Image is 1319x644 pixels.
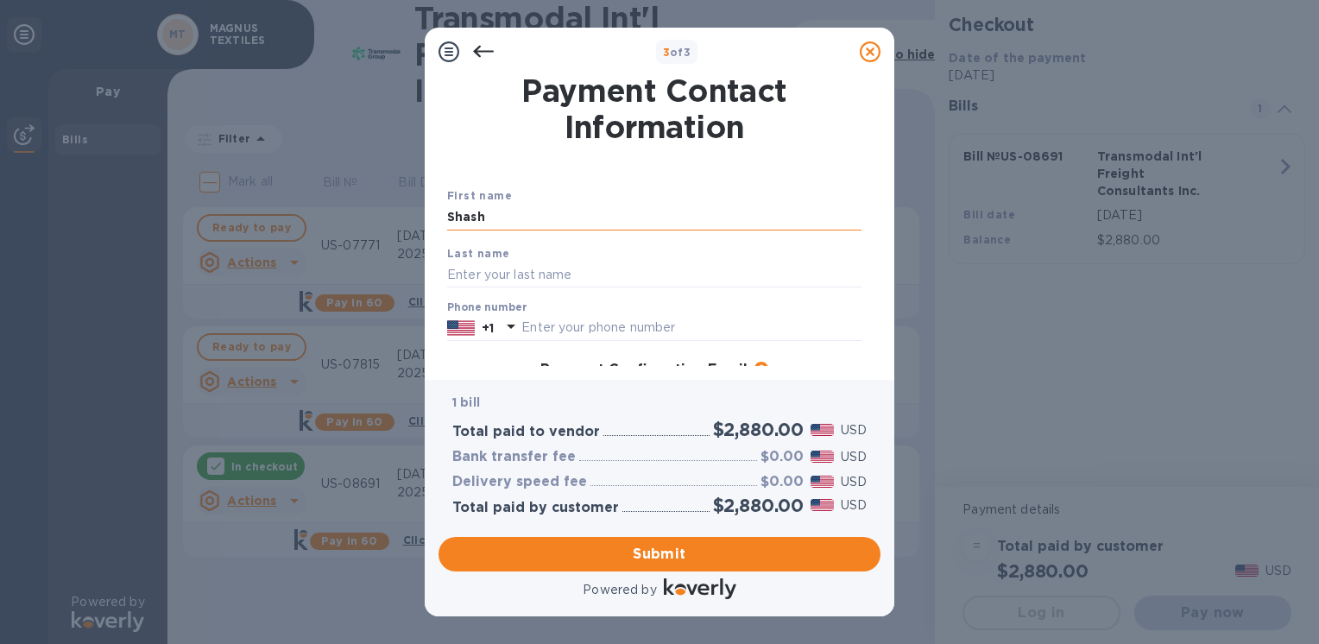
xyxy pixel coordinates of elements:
b: Last name [447,247,510,260]
img: US [447,319,475,338]
input: Enter your last name [447,262,861,287]
h3: Delivery speed fee [452,474,587,490]
h3: Bank transfer fee [452,449,576,465]
img: USD [811,476,834,488]
img: USD [811,424,834,436]
h1: Payment Contact Information [447,73,861,145]
img: Logo [664,578,736,599]
h2: $2,880.00 [713,495,804,516]
p: Powered by [583,581,656,599]
b: First name [447,189,512,202]
h3: $0.00 [760,474,804,490]
h3: Total paid by customer [452,500,619,516]
p: USD [841,473,867,491]
input: Enter your first name [447,205,861,230]
img: USD [811,451,834,463]
h3: Payment Confirmation Email [540,362,748,378]
p: +1 [482,319,494,337]
h2: $2,880.00 [713,419,804,440]
h3: Total paid to vendor [452,424,600,440]
p: USD [841,496,867,515]
button: Submit [439,537,880,571]
p: USD [841,421,867,439]
span: Submit [452,544,867,565]
label: Phone number [447,303,527,313]
p: USD [841,448,867,466]
h3: $0.00 [760,449,804,465]
b: 1 bill [452,395,480,409]
img: USD [811,499,834,511]
input: Enter your phone number [521,315,861,341]
b: of 3 [663,46,691,59]
span: 3 [663,46,670,59]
